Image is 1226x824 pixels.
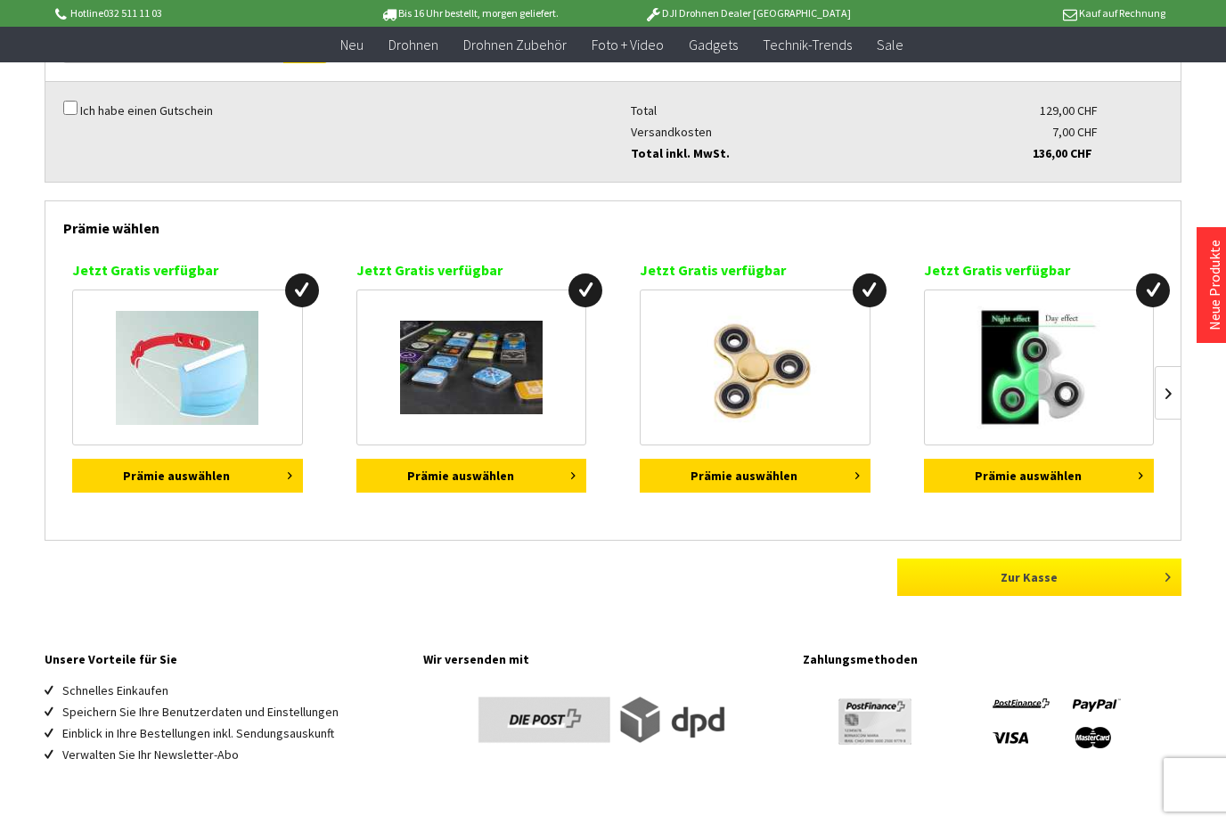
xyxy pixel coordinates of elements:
[676,27,750,63] a: Gadgets
[72,259,303,281] p: Jetzt Gratis verfügbar
[750,27,864,63] a: Technik-Trends
[689,36,738,53] span: Gadgets
[631,121,958,143] div: Versandkosten
[864,27,916,63] a: Sale
[63,201,1163,246] div: Prämie wählen
[62,722,405,744] li: Einblick in Ihre Bestellungen inkl. Sendungsauskunft
[330,3,608,24] p: Bis 16 Uhr bestellt, morgen geliefert.
[328,27,376,63] a: Neu
[356,459,587,493] button: Prämie auswählen
[1206,240,1223,330] a: Neue Produkte
[924,259,1155,281] p: Jetzt Gratis verfügbar
[62,680,405,701] li: Schnelles Einkaufen
[80,102,213,118] label: Ich habe einen Gutschein
[376,27,451,63] a: Drohnen
[423,648,784,671] h4: Wir versenden mit
[958,100,1098,121] div: 129,00 CHF
[640,290,870,445] a: Fidget Spinner Gold
[52,3,330,24] p: Hotline
[970,299,1107,436] img: Fidget Spinner UV Glow
[640,459,870,493] button: Prämie auswählen
[388,36,438,53] span: Drohnen
[45,648,405,671] h4: Unsere Vorteile für Sie
[103,6,162,20] a: 032 511 11 03
[356,259,587,281] p: Jetzt Gratis verfügbar
[924,290,1155,445] a: Fidget Spinner UV Glow
[803,680,1150,760] img: footer-payment-logos.png
[897,559,1181,596] a: Zur Kasse
[877,36,903,53] span: Sale
[631,100,958,121] div: Total
[803,648,1181,671] h4: Zahlungsmethoden
[958,121,1098,143] div: 7,00 CHF
[62,744,405,765] li: Verwalten Sie Ihr Newsletter-Abo
[952,143,1092,164] div: 136,00 CHF
[592,36,664,53] span: Foto + Video
[72,290,303,445] a: Maskenhalter für Hygienemasken
[640,259,870,281] p: Jetzt Gratis verfügbar
[423,680,771,760] img: footer-versand-logos.png
[72,459,303,493] button: Prämie auswählen
[887,3,1165,24] p: Kauf auf Rechnung
[451,27,579,63] a: Drohnen Zubehör
[463,36,567,53] span: Drohnen Zubehör
[687,299,823,436] img: Fidget Spinner Gold
[116,311,258,425] img: Maskenhalter für Hygienemasken
[340,36,364,53] span: Neu
[609,3,887,24] p: DJI Drohnen Dealer [GEOGRAPHIC_DATA]
[62,701,405,722] li: Speichern Sie Ihre Benutzerdaten und Einstellungen
[579,27,676,63] a: Foto + Video
[400,321,543,414] img: iPhone App Magnete
[356,290,587,445] a: iPhone App Magnete
[763,36,852,53] span: Technik-Trends
[924,459,1155,493] button: Prämie auswählen
[631,143,958,164] div: Total inkl. MwSt.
